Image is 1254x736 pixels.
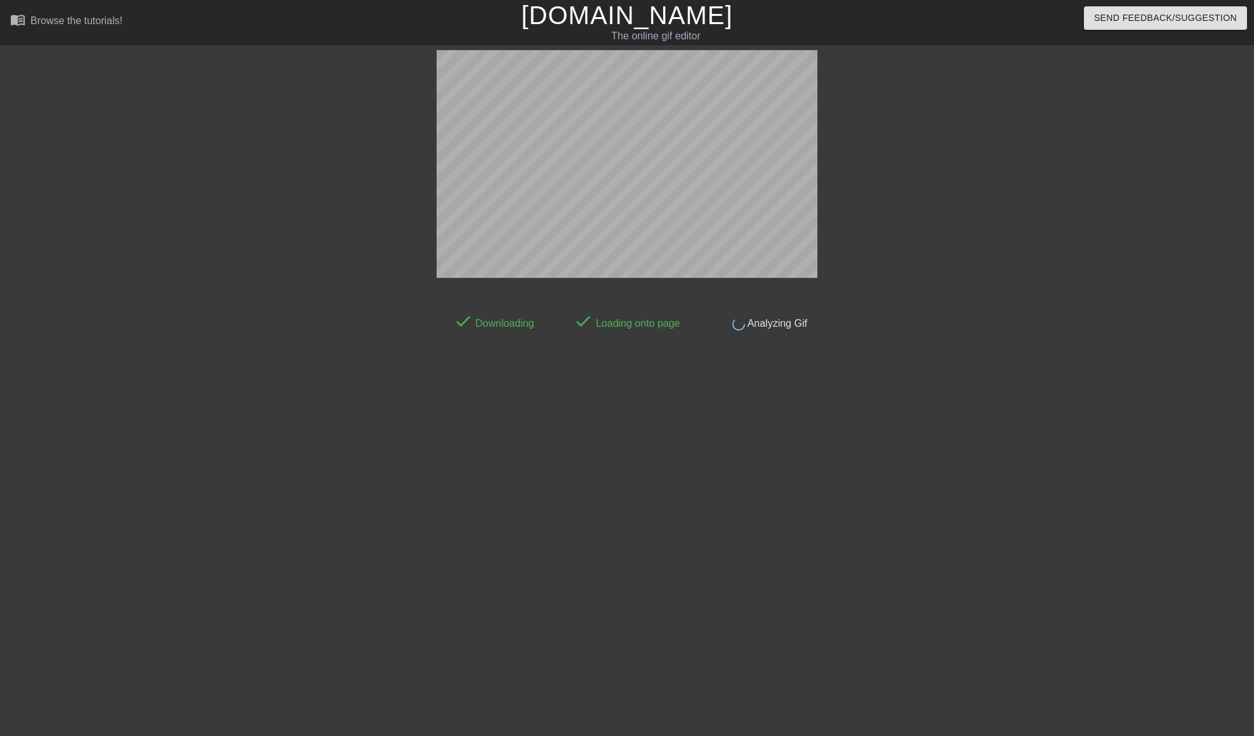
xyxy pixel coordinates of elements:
[425,29,888,44] div: The online gif editor
[473,318,534,329] span: Downloading
[574,312,593,331] span: done
[1084,6,1247,30] button: Send Feedback/Suggestion
[10,12,122,32] a: Browse the tutorials!
[454,312,473,331] span: done
[521,1,732,29] a: [DOMAIN_NAME]
[745,318,807,329] span: Analyzing Gif
[10,12,25,27] span: menu_book
[1094,10,1237,26] span: Send Feedback/Suggestion
[30,15,122,26] div: Browse the tutorials!
[593,318,680,329] span: Loading onto page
